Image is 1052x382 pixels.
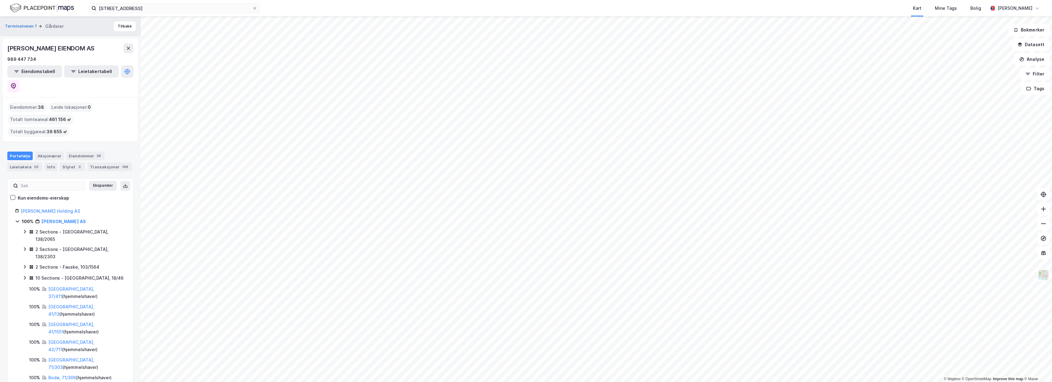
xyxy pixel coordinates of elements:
div: Mine Tags [935,5,957,12]
span: 38 [38,104,44,111]
button: Tilbake [114,21,136,31]
div: Aksjonærer [35,152,64,160]
div: Leietakere [7,163,42,171]
button: Bokmerker [1008,24,1050,36]
span: 461 156 ㎡ [49,116,71,123]
img: Z [1038,269,1049,281]
div: Bolig [970,5,981,12]
button: Datasett [1012,39,1050,51]
div: [PERSON_NAME] EIENDOM AS [7,43,96,53]
div: 3 [76,164,83,170]
div: 100% [29,285,40,293]
div: Eiendommer : [8,102,46,112]
div: Styret [60,163,85,171]
div: ( hjemmelshaver ) [48,321,126,336]
a: Improve this map [993,377,1023,381]
div: 38 [95,153,102,159]
input: Søk på adresse, matrikkel, gårdeiere, leietakere eller personer [96,4,252,13]
button: Tags [1021,83,1050,95]
div: 2 Sections - [GEOGRAPHIC_DATA], 138/2065 [35,228,126,243]
div: Eiendommer [66,152,105,160]
div: [PERSON_NAME] [998,5,1032,12]
button: Filter [1020,68,1050,80]
input: Søk [18,181,85,190]
div: ( hjemmelshaver ) [48,339,126,353]
div: Portefølje [7,152,33,160]
div: Gårdeier [45,23,64,30]
div: 100% [29,321,40,328]
a: Mapbox [944,377,961,381]
div: 2 Sections - [GEOGRAPHIC_DATA], 138/2303 [35,246,126,260]
div: ( hjemmelshaver ) [48,374,112,381]
a: [GEOGRAPHIC_DATA], 37/411 [48,286,94,299]
div: Totalt tomteareal : [8,115,74,124]
span: 39 855 ㎡ [46,128,67,135]
div: Info [45,163,57,171]
div: Leide lokasjoner : [49,102,93,112]
img: logo.f888ab2527a4732fd821a326f86c7f29.svg [10,3,74,13]
div: Totalt byggareal : [8,127,70,137]
div: 100% [29,374,40,381]
div: ( hjemmelshaver ) [48,303,126,318]
a: [PERSON_NAME] Holding AS [21,208,80,214]
div: Kun eiendoms-eierskap [18,194,69,202]
div: ( hjemmelshaver ) [48,285,126,300]
div: 100% [29,356,40,364]
button: Terminalveien 7 [5,23,38,29]
button: Eiendomstabell [7,65,62,78]
button: Leietakertabell [64,65,119,78]
button: Analyse [1014,53,1050,65]
div: Kontrollprogram for chat [1021,353,1052,382]
div: 989 447 734 [7,56,36,63]
div: Kart [913,5,921,12]
span: 0 [88,104,91,111]
a: Bodø, 71/306 [48,375,76,380]
a: [GEOGRAPHIC_DATA], 41/1551 [48,322,94,334]
a: OpenStreetMap [962,377,991,381]
a: [GEOGRAPHIC_DATA], 71/303 [48,357,94,370]
a: [GEOGRAPHIC_DATA], 41/13 [48,304,94,317]
div: 100% [29,339,40,346]
div: ( hjemmelshaver ) [48,356,126,371]
div: 20 [33,164,40,170]
div: 100% [22,218,33,225]
div: 10 Sections - [GEOGRAPHIC_DATA], 18/46 [35,274,124,282]
div: 2 Sections - Fauske, 103/1564 [35,263,99,271]
iframe: Chat Widget [1021,353,1052,382]
a: [PERSON_NAME] AS [42,219,86,224]
div: Transaksjoner [87,163,132,171]
button: Ekspander [89,181,117,191]
div: 198 [121,164,129,170]
a: [GEOGRAPHIC_DATA], 42/711 [48,340,94,352]
div: 100% [29,303,40,310]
